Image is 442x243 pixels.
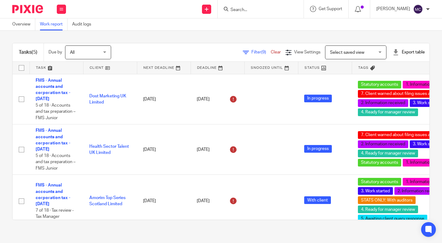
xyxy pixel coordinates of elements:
span: Filter [251,50,271,54]
h1: Tasks [19,49,37,56]
span: Get Support [319,7,342,11]
td: [DATE] [137,124,191,175]
span: 5 of 18 · Accounts and tax preparation – FMS Junior [36,154,76,170]
a: Health Sector Talent UK Limited [89,144,129,155]
div: [DATE] [197,145,238,155]
a: Amorim Top Series Scotland Limited [89,196,126,206]
p: Due by [48,49,62,55]
span: Statutory accounts [358,81,401,88]
span: STATS ONLY: With auditors [358,196,416,204]
span: Statutory accounts [358,178,401,186]
td: [DATE] [137,175,191,227]
span: In progress [304,95,332,102]
div: [DATE] [197,94,238,104]
div: [DATE] [197,196,238,206]
p: [PERSON_NAME] [376,6,410,12]
span: 4. Ready for manager review [358,108,418,116]
span: 7 of 18 · Tax review - Tax Manager [36,208,74,219]
span: View Settings [294,50,320,54]
td: [DATE] [137,74,191,124]
a: FMS - Annual accounts and corporation tax - [DATE] [36,183,70,206]
span: Statutory accounts [358,159,401,167]
span: 3. Work started [358,187,393,195]
span: (5) [32,50,37,55]
a: Audit logs [72,18,96,30]
a: FMS - Annual accounts and corporation tax - [DATE] [36,78,70,101]
span: All [70,50,75,55]
a: Overview [12,18,35,30]
span: With client [304,196,331,204]
img: svg%3E [413,4,423,14]
span: Tags [358,66,369,69]
div: Export table [393,49,425,55]
a: Dost Marketing UK Limited [89,94,126,104]
span: (9) [261,50,266,54]
input: Search [230,7,285,13]
span: 5 of 18 · Accounts and tax preparation – FMS Junior [36,103,76,120]
a: FMS - Annual accounts and corporation tax - [DATE] [36,128,70,151]
span: 2. Information received [358,140,408,148]
a: Clear [271,50,281,54]
span: 2. Information received [358,99,408,107]
a: Work report [40,18,68,30]
span: In progress [304,145,332,153]
span: 4. Ready for manager review [358,206,418,213]
span: Select saved view [330,50,364,55]
span: 4. Ready for manager review [358,150,418,157]
img: Pixie [12,5,43,13]
span: 5. Awaiting client query response [358,215,427,222]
